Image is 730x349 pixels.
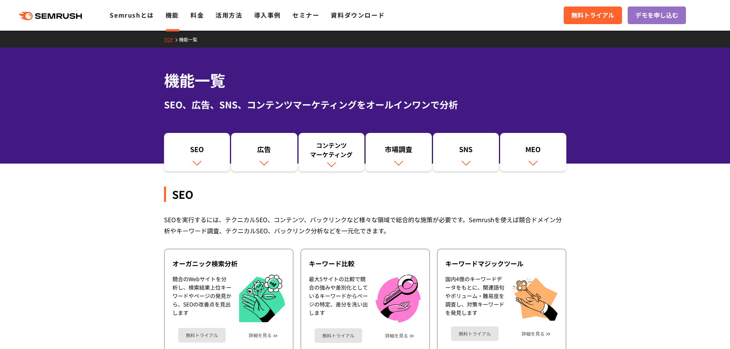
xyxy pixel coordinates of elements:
[385,333,408,338] a: 詳細を見る
[292,10,319,20] a: セミナー
[164,36,179,43] a: TOP
[302,141,361,159] div: コンテンツ マーケティング
[231,133,297,171] a: 広告
[299,133,365,171] a: コンテンツマーケティング
[437,144,495,157] div: SNS
[309,259,422,268] div: キーワード比較
[315,328,362,343] a: 無料トライアル
[164,214,566,236] div: SEOを実行するには、テクニカルSEO、コンテンツ、バックリンクなど様々な領域で総合的な施策が必要です。Semrushを使えば競合ドメイン分析やキーワード調査、テクニカルSEO、バックリンク分析...
[628,7,686,24] a: デモを申し込む
[168,144,226,157] div: SEO
[500,133,566,171] a: MEO
[504,144,563,157] div: MEO
[309,275,368,323] div: 最大5サイトの比較で競合の強みや差別化としているキーワードからページの特定、差分を洗い出します
[635,10,678,20] span: デモを申し込む
[512,275,558,321] img: キーワードマジックツール
[178,328,226,342] a: 無料トライアル
[366,133,432,171] a: 市場調査
[164,98,566,111] div: SEO、広告、SNS、コンテンツマーケティングをオールインワンで分析
[110,10,154,20] a: Semrushとは
[235,144,294,157] div: 広告
[522,331,545,336] a: 詳細を見る
[571,10,614,20] span: 無料トライアル
[164,69,566,92] h1: 機能一覧
[166,10,179,20] a: 機能
[376,275,421,323] img: キーワード比較
[239,275,285,323] img: オーガニック検索分析
[433,133,499,171] a: SNS
[369,144,428,157] div: 市場調査
[172,275,231,323] div: 競合のWebサイトを分析し、検索結果上位キーワードやページの発見から、SEOの改善点を見出します
[164,187,566,202] div: SEO
[164,133,230,171] a: SEO
[445,259,558,268] div: キーワードマジックツール
[249,333,272,338] a: 詳細を見る
[254,10,281,20] a: 導入事例
[215,10,242,20] a: 活用方法
[445,275,504,321] div: 国内4億のキーワードデータをもとに、関連語句やボリューム・難易度を調査し、対策キーワードを発見します
[451,326,499,341] a: 無料トライアル
[564,7,622,24] a: 無料トライアル
[179,36,203,43] a: 機能一覧
[172,259,285,268] div: オーガニック検索分析
[190,10,204,20] a: 料金
[331,10,385,20] a: 資料ダウンロード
